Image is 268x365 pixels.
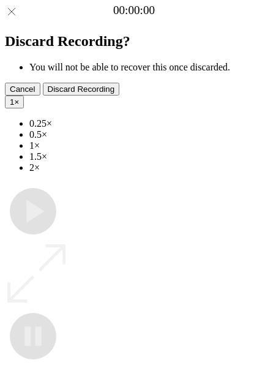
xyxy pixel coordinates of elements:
[29,140,263,151] li: 1×
[43,83,120,96] button: Discard Recording
[29,62,263,73] li: You will not be able to recover this once discarded.
[29,151,263,162] li: 1.5×
[29,118,263,129] li: 0.25×
[29,162,263,173] li: 2×
[29,129,263,140] li: 0.5×
[5,83,40,96] button: Cancel
[113,4,155,17] a: 00:00:00
[5,33,263,50] h2: Discard Recording?
[5,96,24,108] button: 1×
[10,97,14,107] span: 1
